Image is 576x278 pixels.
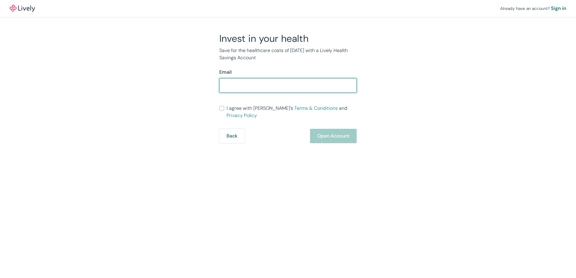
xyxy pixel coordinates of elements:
span: I agree with [PERSON_NAME]’s and [227,105,357,119]
h2: Invest in your health [219,32,357,45]
a: Terms & Conditions [294,105,338,111]
label: Email [219,69,232,76]
button: Back [219,129,245,143]
a: LivelyLively [10,5,35,12]
p: Save for the healthcare costs of [DATE] with a Lively Health Savings Account [219,47,357,61]
div: Already have an account? [500,5,566,12]
img: Lively [10,5,35,12]
a: Privacy Policy [227,112,257,119]
a: Sign in [551,5,566,12]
